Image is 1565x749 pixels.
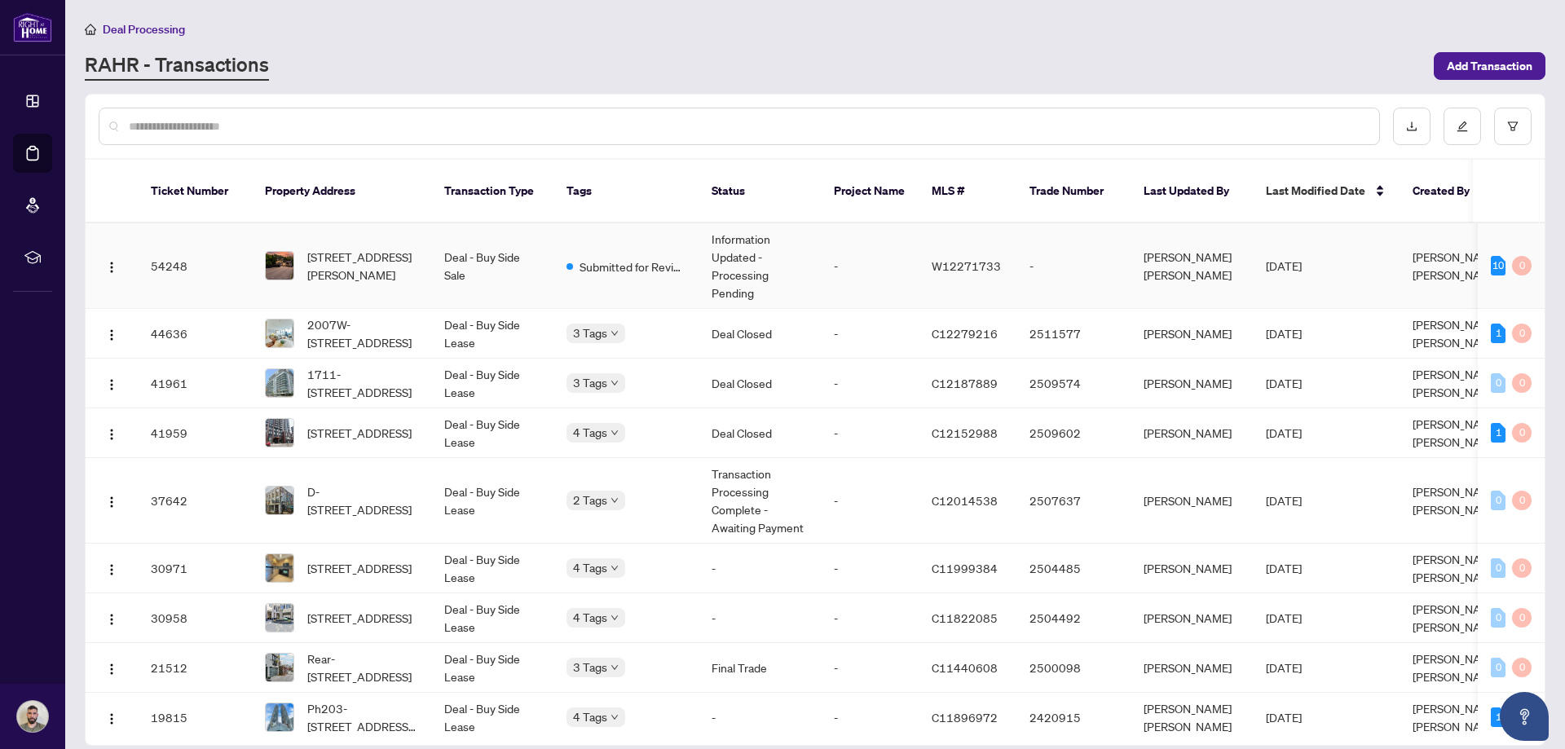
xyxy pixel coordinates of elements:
td: 37642 [138,458,252,544]
div: 0 [1491,558,1505,578]
img: Profile Icon [17,701,48,732]
td: Deal Closed [699,309,821,359]
th: MLS # [919,160,1016,223]
td: - [821,458,919,544]
div: 0 [1491,373,1505,393]
td: - [699,593,821,643]
img: Logo [105,328,118,341]
span: 3 Tags [573,324,607,342]
td: [PERSON_NAME] [1131,359,1253,408]
span: down [611,614,619,622]
img: thumbnail-img [266,604,293,632]
div: 0 [1491,608,1505,628]
td: 44636 [138,309,252,359]
span: [PERSON_NAME] [PERSON_NAME] [1413,317,1501,350]
td: [PERSON_NAME] [PERSON_NAME] [1131,693,1253,742]
td: 30958 [138,593,252,643]
span: [DATE] [1266,710,1302,725]
img: thumbnail-img [266,369,293,397]
td: Deal - Buy Side Lease [431,643,553,693]
td: - [699,544,821,593]
span: [STREET_ADDRESS] [307,609,412,627]
div: 0 [1512,324,1532,343]
span: C12152988 [932,425,998,440]
span: [DATE] [1266,660,1302,675]
td: Deal - Buy Side Lease [431,408,553,458]
span: down [611,713,619,721]
img: Logo [105,613,118,626]
td: 19815 [138,693,252,742]
span: down [611,564,619,572]
td: 2500098 [1016,643,1131,693]
div: 10 [1491,256,1505,275]
button: Logo [99,487,125,513]
td: 2509602 [1016,408,1131,458]
th: Last Updated By [1131,160,1253,223]
span: [PERSON_NAME] [PERSON_NAME] [1413,651,1501,684]
button: Logo [99,555,125,581]
span: [DATE] [1266,610,1302,625]
button: Open asap [1500,692,1549,741]
td: Deal - Buy Side Lease [431,693,553,742]
td: Deal Closed [699,359,821,408]
span: [DATE] [1266,561,1302,575]
span: C12014538 [932,493,998,508]
td: - [821,593,919,643]
span: 4 Tags [573,558,607,577]
div: 1 [1491,707,1505,727]
img: thumbnail-img [266,554,293,582]
img: thumbnail-img [266,654,293,681]
img: thumbnail-img [266,419,293,447]
td: - [821,359,919,408]
td: [PERSON_NAME] [1131,458,1253,544]
span: Deal Processing [103,22,185,37]
td: 41959 [138,408,252,458]
span: C12279216 [932,326,998,341]
td: 2420915 [1016,693,1131,742]
th: Project Name [821,160,919,223]
div: 0 [1512,658,1532,677]
th: Transaction Type [431,160,553,223]
td: - [821,643,919,693]
td: 2511577 [1016,309,1131,359]
span: C11822085 [932,610,998,625]
td: 41961 [138,359,252,408]
td: Deal - Buy Side Lease [431,544,553,593]
td: - [821,693,919,742]
td: Deal - Buy Side Lease [431,359,553,408]
span: 1711-[STREET_ADDRESS] [307,365,418,401]
td: [PERSON_NAME] [1131,544,1253,593]
span: W12271733 [932,258,1001,273]
td: Deal Closed [699,408,821,458]
div: 0 [1491,658,1505,677]
td: Deal - Buy Side Lease [431,458,553,544]
span: [PERSON_NAME] [PERSON_NAME] [1413,552,1501,584]
div: 0 [1512,558,1532,578]
span: [DATE] [1266,326,1302,341]
span: down [611,663,619,672]
img: thumbnail-img [266,703,293,731]
td: - [699,693,821,742]
span: [DATE] [1266,493,1302,508]
td: Deal - Buy Side Lease [431,593,553,643]
button: Logo [99,370,125,396]
span: [PERSON_NAME] [PERSON_NAME] [1413,249,1501,282]
td: [PERSON_NAME] [1131,309,1253,359]
span: 4 Tags [573,423,607,442]
td: [PERSON_NAME] [1131,593,1253,643]
th: Ticket Number [138,160,252,223]
div: 0 [1512,608,1532,628]
span: Ph203-[STREET_ADDRESS][PERSON_NAME] [307,699,418,735]
img: logo [13,12,52,42]
th: Last Modified Date [1253,160,1400,223]
img: Logo [105,563,118,576]
td: - [821,223,919,309]
a: RAHR - Transactions [85,51,269,81]
span: Add Transaction [1447,53,1532,79]
span: [PERSON_NAME] [PERSON_NAME] [1413,601,1501,634]
td: [PERSON_NAME] [PERSON_NAME] [1131,223,1253,309]
img: thumbnail-img [266,319,293,347]
span: [DATE] [1266,258,1302,273]
button: edit [1444,108,1481,145]
span: C11440608 [932,660,998,675]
